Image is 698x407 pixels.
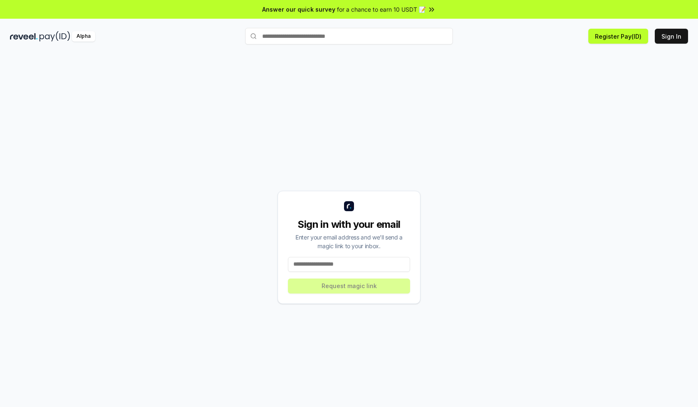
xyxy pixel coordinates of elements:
img: reveel_dark [10,31,38,42]
span: for a chance to earn 10 USDT 📝 [337,5,426,14]
img: pay_id [39,31,70,42]
div: Alpha [72,31,95,42]
div: Enter your email address and we’ll send a magic link to your inbox. [288,233,410,250]
div: Sign in with your email [288,218,410,231]
img: logo_small [344,201,354,211]
button: Register Pay(ID) [588,29,648,44]
span: Answer our quick survey [262,5,335,14]
button: Sign In [655,29,688,44]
